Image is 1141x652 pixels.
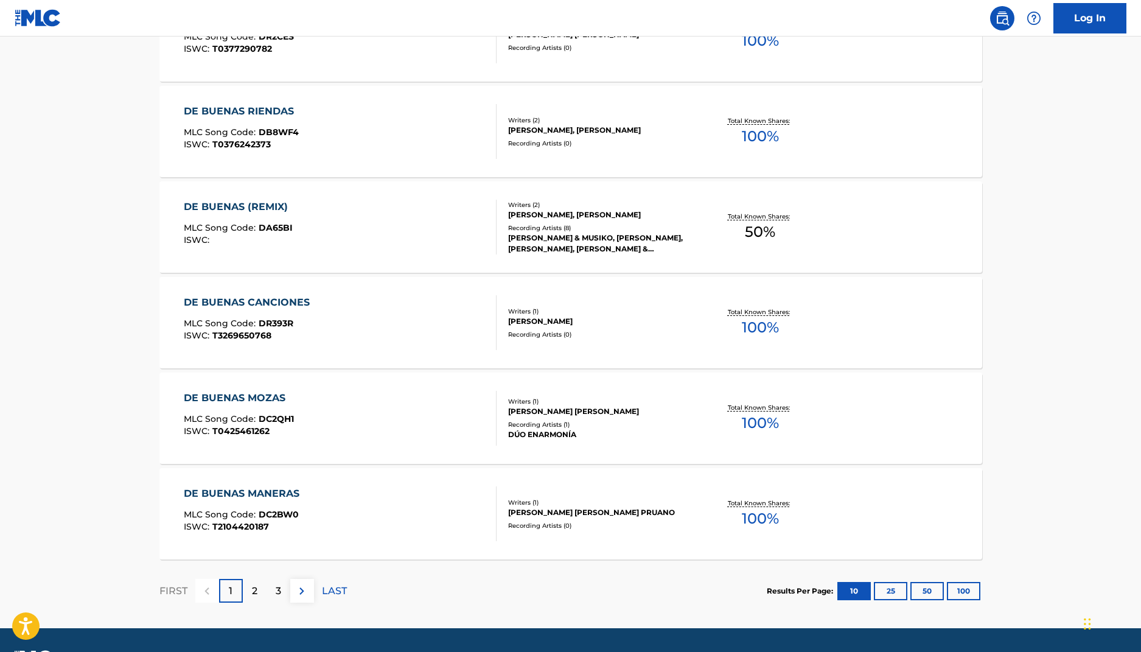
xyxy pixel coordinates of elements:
div: [PERSON_NAME] [508,316,692,327]
span: DC2BW0 [259,509,299,520]
div: DE BUENAS (REMIX) [184,200,294,214]
div: Recording Artists ( 0 ) [508,43,692,52]
div: DE BUENAS MANERAS [184,486,305,501]
iframe: Chat Widget [1080,594,1141,652]
div: Writers ( 2 ) [508,200,692,209]
span: T3269650768 [212,330,271,341]
span: MLC Song Code : [184,222,259,233]
span: T0376242373 [212,139,271,150]
button: 25 [874,582,907,600]
p: Results Per Page: [767,586,836,597]
button: 10 [837,582,871,600]
div: DE BUENAS MOZAS [184,391,294,405]
img: help [1027,11,1041,26]
div: Writers ( 1 ) [508,498,692,507]
a: Public Search [990,6,1014,30]
a: DE BUENAS RIENDASMLC Song Code:DB8WF4ISWC:T0376242373Writers (2)[PERSON_NAME], [PERSON_NAME]Recor... [159,86,982,177]
p: 3 [276,584,281,598]
div: Recording Artists ( 0 ) [508,330,692,339]
p: 2 [252,584,257,598]
span: MLC Song Code : [184,318,259,329]
a: DE BUENAS MOZASMLC Song Code:DC2QH1ISWC:T0425461262Writers (1)[PERSON_NAME] [PERSON_NAME]Recordin... [159,373,982,464]
span: 100 % [742,412,779,434]
span: ISWC : [184,234,212,245]
span: 100 % [742,508,779,530]
p: 1 [229,584,232,598]
span: ISWC : [184,521,212,532]
a: Log In [1053,3,1126,33]
span: T0425461262 [212,426,270,436]
p: Total Known Shares: [728,403,793,412]
span: DC2QH1 [259,413,294,424]
span: 100 % [742,30,779,52]
div: Recording Artists ( 0 ) [508,139,692,148]
img: right [295,584,309,598]
span: DA65BI [259,222,293,233]
div: [PERSON_NAME], [PERSON_NAME] [508,125,692,136]
div: [PERSON_NAME] & MUSIKO, [PERSON_NAME], [PERSON_NAME], [PERSON_NAME] & [PERSON_NAME] FEAT. [PERSON... [508,233,692,254]
div: Recording Artists ( 8 ) [508,223,692,233]
span: 50 % [745,221,775,243]
p: Total Known Shares: [728,116,793,125]
span: T2104420187 [212,521,269,532]
p: Total Known Shares: [728,212,793,221]
span: MLC Song Code : [184,413,259,424]
p: FIRST [159,584,187,598]
p: Total Known Shares: [728,307,793,317]
span: 100 % [742,125,779,147]
div: DE BUENAS RIENDAS [184,104,300,119]
img: search [995,11,1010,26]
div: [PERSON_NAME] [PERSON_NAME] [508,406,692,417]
div: [PERSON_NAME] [PERSON_NAME] PRUANO [508,507,692,518]
div: [PERSON_NAME], [PERSON_NAME] [508,209,692,220]
div: Help [1022,6,1046,30]
span: 100 % [742,317,779,338]
span: MLC Song Code : [184,127,259,138]
a: DE BUENAS CANCIONESMLC Song Code:DR393RISWC:T3269650768Writers (1)[PERSON_NAME]Recording Artists ... [159,277,982,368]
p: Total Known Shares: [728,499,793,508]
span: ISWC : [184,426,212,436]
div: Widget de chat [1080,594,1141,652]
span: ISWC : [184,330,212,341]
div: Arrastrar [1084,606,1091,642]
div: Recording Artists ( 0 ) [508,521,692,530]
span: MLC Song Code : [184,31,259,42]
span: MLC Song Code : [184,509,259,520]
span: ISWC : [184,43,212,54]
img: MLC Logo [15,9,61,27]
span: ISWC : [184,139,212,150]
p: LAST [322,584,347,598]
div: Writers ( 2 ) [508,116,692,125]
button: 50 [910,582,944,600]
span: DR393R [259,318,293,329]
a: DE BUENAS (REMIX)MLC Song Code:DA65BIISWC:Writers (2)[PERSON_NAME], [PERSON_NAME]Recording Artist... [159,181,982,273]
span: DB8WF4 [259,127,299,138]
div: Recording Artists ( 1 ) [508,420,692,429]
div: DÚO ENARMONÍA [508,429,692,440]
button: 100 [947,582,980,600]
div: Writers ( 1 ) [508,307,692,316]
div: Writers ( 1 ) [508,397,692,406]
span: DR2CES [259,31,294,42]
a: DE BUENAS MANERASMLC Song Code:DC2BW0ISWC:T2104420187Writers (1)[PERSON_NAME] [PERSON_NAME] PRUAN... [159,468,982,559]
div: DE BUENAS CANCIONES [184,295,316,310]
span: T0377290782 [212,43,272,54]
